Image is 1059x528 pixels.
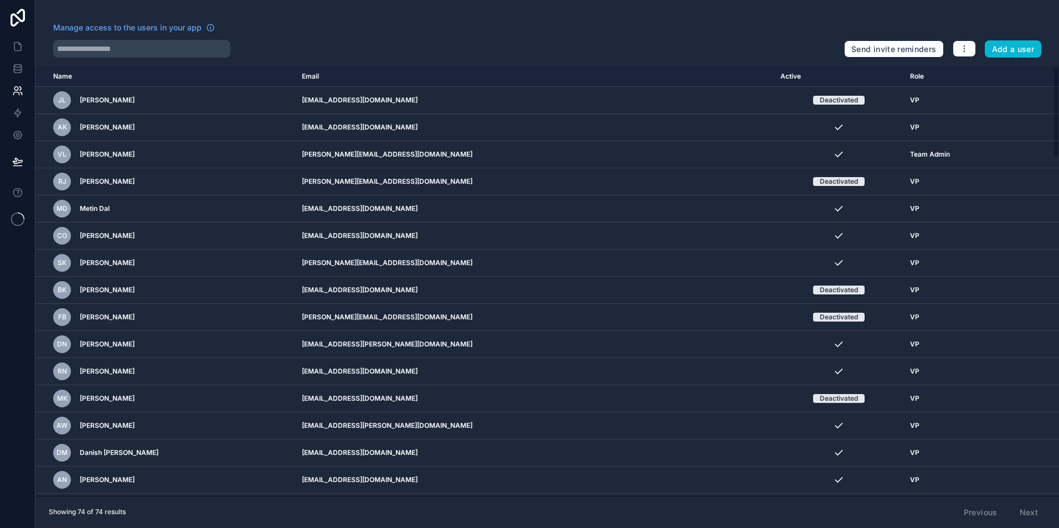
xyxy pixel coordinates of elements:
span: [PERSON_NAME] [80,367,135,376]
td: [EMAIL_ADDRESS][DOMAIN_NAME] [295,439,774,467]
td: [EMAIL_ADDRESS][DOMAIN_NAME] [295,385,774,412]
span: Metin Dal [80,204,110,213]
div: scrollable content [35,66,1059,496]
span: [PERSON_NAME] [80,286,135,294]
td: [EMAIL_ADDRESS][DOMAIN_NAME] [295,358,774,385]
span: [PERSON_NAME] [80,421,135,430]
span: AN [57,475,67,484]
span: Danish [PERSON_NAME] [80,448,158,457]
td: [EMAIL_ADDRESS][DOMAIN_NAME] [295,222,774,250]
span: [PERSON_NAME] [80,96,135,105]
span: VP [910,96,919,105]
span: [PERSON_NAME] [80,231,135,240]
span: VP [910,394,919,403]
span: [PERSON_NAME] [80,123,135,132]
span: VP [910,340,919,349]
td: [EMAIL_ADDRESS][DOMAIN_NAME] [295,494,774,521]
td: [EMAIL_ADDRESS][DOMAIN_NAME] [295,87,774,114]
span: Team Admin [910,150,950,159]
span: DN [57,340,67,349]
span: VP [910,258,919,267]
span: VP [910,177,919,186]
th: Name [35,66,295,87]
span: DM [56,448,68,457]
span: VP [910,448,919,457]
span: FB [58,313,66,322]
td: [EMAIL_ADDRESS][DOMAIN_NAME] [295,467,774,494]
span: MK [57,394,68,403]
span: VP [910,123,919,132]
td: [PERSON_NAME][EMAIL_ADDRESS][DOMAIN_NAME] [295,141,774,168]
span: VP [910,367,919,376]
span: [PERSON_NAME] [80,475,135,484]
span: [PERSON_NAME] [80,177,135,186]
th: Role [903,66,1010,87]
span: MD [56,204,68,213]
td: [EMAIL_ADDRESS][DOMAIN_NAME] [295,277,774,304]
a: Manage access to the users in your app [53,22,215,33]
td: [PERSON_NAME][EMAIL_ADDRESS][DOMAIN_NAME] [295,168,774,195]
span: VL [58,150,66,159]
span: VP [910,475,919,484]
th: Active [774,66,904,87]
span: JL [58,96,66,105]
div: Deactivated [820,394,858,403]
td: [EMAIL_ADDRESS][PERSON_NAME][DOMAIN_NAME] [295,331,774,358]
td: [PERSON_NAME][EMAIL_ADDRESS][DOMAIN_NAME] [295,250,774,277]
td: [EMAIL_ADDRESS][PERSON_NAME][DOMAIN_NAME] [295,412,774,439]
div: Deactivated [820,286,858,294]
span: VP [910,204,919,213]
span: Manage access to the users in your app [53,22,202,33]
span: [PERSON_NAME] [80,150,135,159]
span: VP [910,231,919,240]
div: Deactivated [820,313,858,322]
span: RN [58,367,67,376]
button: Add a user [985,40,1042,58]
span: SK [58,258,66,267]
span: AW [56,421,68,430]
span: VP [910,421,919,430]
span: BK [58,286,66,294]
span: [PERSON_NAME] [80,313,135,322]
span: VP [910,286,919,294]
div: Deactivated [820,177,858,186]
span: RJ [58,177,66,186]
td: [EMAIL_ADDRESS][DOMAIN_NAME] [295,195,774,222]
span: CO [57,231,67,240]
span: [PERSON_NAME] [80,394,135,403]
span: VP [910,313,919,322]
th: Email [295,66,774,87]
td: [EMAIL_ADDRESS][DOMAIN_NAME] [295,114,774,141]
td: [PERSON_NAME][EMAIL_ADDRESS][DOMAIN_NAME] [295,304,774,331]
span: [PERSON_NAME] [80,340,135,349]
span: Showing 74 of 74 results [49,508,126,516]
div: Deactivated [820,96,858,105]
span: AK [58,123,67,132]
span: [PERSON_NAME] [80,258,135,267]
button: Send invite reminders [844,40,943,58]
